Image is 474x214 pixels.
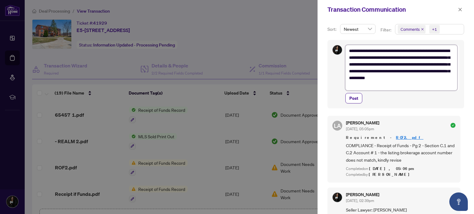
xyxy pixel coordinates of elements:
[369,166,415,171] span: [DATE], 05:06pm
[458,7,462,12] span: close
[333,45,342,55] img: Profile Icon
[451,123,455,128] span: check-circle
[432,26,437,32] div: +1
[346,127,374,131] span: [DATE], 05:05pm
[334,121,341,130] span: LA
[396,135,423,140] a: ROF2.pdf
[346,121,379,125] h5: [PERSON_NAME]
[346,172,455,178] div: Completed by
[401,26,420,32] span: Comments
[346,166,455,172] div: Completed on
[398,25,426,34] span: Comments
[333,193,342,202] img: Profile Icon
[345,93,362,103] button: Post
[449,192,468,211] button: Open asap
[346,198,374,203] span: [DATE], 02:39pm
[380,26,392,33] p: Filter:
[344,24,372,34] span: Newest
[421,28,424,31] span: close
[346,142,455,164] span: COMPLIANCE - Receipt of Funds - Pg 2 - Section C.1 and C.2 Account # 1 - the listing brokerage ac...
[327,5,456,14] div: Transaction Communication
[346,135,455,141] span: Requirement -
[346,192,379,197] h5: [PERSON_NAME]
[369,172,413,177] span: [PERSON_NAME]
[327,26,338,33] p: Sort:
[349,93,358,103] span: Post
